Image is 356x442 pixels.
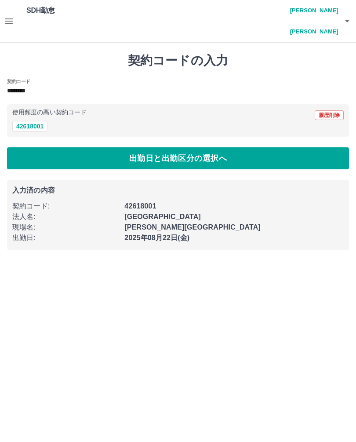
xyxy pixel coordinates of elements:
b: [GEOGRAPHIC_DATA] [124,213,201,220]
p: 現場名 : [12,222,119,233]
h1: 契約コードの入力 [7,53,349,68]
b: 42618001 [124,202,156,210]
h2: 契約コード [7,78,30,85]
b: [PERSON_NAME][GEOGRAPHIC_DATA] [124,223,261,231]
button: 履歴削除 [315,110,344,120]
p: 入力済の内容 [12,187,344,194]
p: 法人名 : [12,212,119,222]
p: 出勤日 : [12,233,119,243]
button: 出勤日と出勤区分の選択へ [7,147,349,169]
p: 使用頻度の高い契約コード [12,110,87,116]
p: 契約コード : [12,201,119,212]
b: 2025年08月22日(金) [124,234,189,241]
button: 42618001 [12,121,47,132]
